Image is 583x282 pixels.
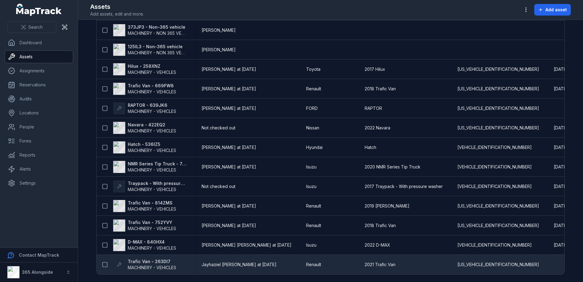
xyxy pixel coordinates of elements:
strong: Hatch - 536IZ5 [128,141,176,147]
a: Dashboard [5,37,73,49]
span: [PERSON_NAME] at [DATE] [202,66,256,72]
span: 2019 [PERSON_NAME] [365,203,410,209]
strong: Navara - 422EQ2 [128,122,176,128]
span: Hatch [365,144,376,150]
a: NMR Series Tip Truck - 745ZYQMACHINERY - VEHICLES [113,161,187,173]
span: [DATE] [554,203,568,208]
a: Settings [5,177,73,189]
span: Jayhaziel [PERSON_NAME] at [DATE] [202,262,277,268]
span: [US_VEHICLE_IDENTIFICATION_NUMBER] [457,86,539,92]
a: Navara - 422EQ2MACHINERY - VEHICLES [113,122,176,134]
span: Not checked out [202,125,235,131]
span: [DATE] [554,145,568,150]
a: Assets [5,51,73,63]
span: [DATE] [554,86,568,91]
span: [US_VEHICLE_IDENTIFICATION_NUMBER] [457,203,539,209]
span: 2021 Trafic Van [365,262,395,268]
a: Alerts [5,163,73,175]
span: [PERSON_NAME] [PERSON_NAME] at [DATE] [202,242,291,248]
span: MACHINERY - VEHICLES [128,89,176,94]
span: [US_VEHICLE_IDENTIFICATION_NUMBER] [457,125,539,131]
time: 28/10/2025, 12:00:00 am [554,66,568,72]
span: RAPTOR [365,105,382,111]
a: Traypack - With pressure washer - 573XHLMACHINERY - VEHICLES [113,180,187,193]
span: [VEHICLE_IDENTIFICATION_NUMBER] [457,183,532,190]
span: Renault [306,262,321,268]
a: Locations [5,107,73,119]
span: [VEHICLE_IDENTIFICATION_NUMBER] [457,242,532,248]
a: MapTrack [16,4,62,16]
a: Trafic Van - 263DI7MACHINERY - VEHICLES [113,258,176,271]
strong: NMR Series Tip Truck - 745ZYQ [128,161,187,167]
time: 12/06/2025, 12:00:00 am [554,144,568,150]
span: [VEHICLE_IDENTIFICATION_NUMBER] [457,164,532,170]
span: Search [28,24,43,30]
span: MACHINERY - VEHICLES [128,206,176,211]
span: Add assets, edit and more. [90,11,144,17]
span: MACHINERY - VEHICLES [128,265,176,270]
h2: Assets [90,2,144,11]
strong: 373JP3 - Non-365 vehicle [128,24,187,30]
span: Isuzu [306,164,317,170]
span: Not checked out [202,183,235,190]
span: MACHINERY - VEHICLES [128,245,176,251]
span: MACHINERY - NON 365 VEHICLES [128,31,196,36]
span: FORD [306,105,318,111]
time: 13/02/2025, 12:00:00 am [554,125,568,131]
span: Toyota [306,66,320,72]
a: Reservations [5,79,73,91]
span: Isuzu [306,183,317,190]
time: 18/07/2025, 12:00:00 am [554,183,568,190]
span: Hyundai [306,144,323,150]
span: 2018 Trafic Van [365,222,396,229]
span: [PERSON_NAME] [202,47,236,53]
span: Isuzu [306,242,317,248]
a: RAPTOR - 639JK6MACHINERY - VEHICLES [113,102,176,114]
strong: 125IL3 - Non-365 vehicle [128,44,187,50]
strong: Hilux - 258XNZ [128,63,176,69]
time: 11/07/2025, 12:00:00 am [554,164,568,170]
a: People [5,121,73,133]
a: Hilux - 258XNZMACHINERY - VEHICLES [113,63,176,75]
span: [DATE] [554,184,568,189]
time: 04/06/2025, 12:00:00 am [554,222,568,229]
span: MACHINERY - VEHICLES [128,226,176,231]
span: MACHINERY - VEHICLES [128,70,176,75]
a: Assignments [5,65,73,77]
button: Add asset [534,4,571,16]
time: 03/07/2025, 12:00:00 am [554,203,568,209]
span: [PERSON_NAME] at [DATE] [202,86,256,92]
span: [PERSON_NAME] at [DATE] [202,222,256,229]
span: Renault [306,222,321,229]
span: 2020 NMR Series Tip Truck [365,164,420,170]
span: Renault [306,86,321,92]
span: [DATE] [554,223,568,228]
a: Reports [5,149,73,161]
span: [PERSON_NAME] [202,27,236,33]
strong: Traypack - With pressure washer - 573XHL [128,180,187,186]
strong: Trafic Van - 669FW8 [128,83,176,89]
span: [VEHICLE_IDENTIFICATION_NUMBER] [457,144,532,150]
time: 05/09/2025, 12:00:00 am [554,242,568,248]
span: 2017 Traypack - With pressure washer [365,183,443,190]
span: Add asset [545,7,567,13]
a: Trafic Van - 669FW8MACHINERY - VEHICLES [113,83,176,95]
strong: 365 Alongside [22,269,53,275]
span: 2017 Hilux [365,66,385,72]
button: Search [7,21,56,33]
a: Forms [5,135,73,147]
strong: Contact MapTrack [19,252,59,258]
strong: Trafic Van - 752YVY [128,219,176,226]
strong: Trafic Van - 814ZMS [128,200,176,206]
a: Hatch - 536IZ5MACHINERY - VEHICLES [113,141,176,154]
span: 2022 Navara [365,125,390,131]
span: [PERSON_NAME] at [DATE] [202,105,256,111]
span: MACHINERY - VEHICLES [128,109,176,114]
span: [PERSON_NAME] at [DATE] [202,164,256,170]
span: MACHINERY - VEHICLES [128,187,176,192]
span: Nissan [306,125,319,131]
span: [DATE] [554,242,568,248]
span: MACHINERY - NON 365 VEHICLES [128,50,196,55]
span: Renault [306,203,321,209]
strong: D-MAX - 840HX4 [128,239,176,245]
